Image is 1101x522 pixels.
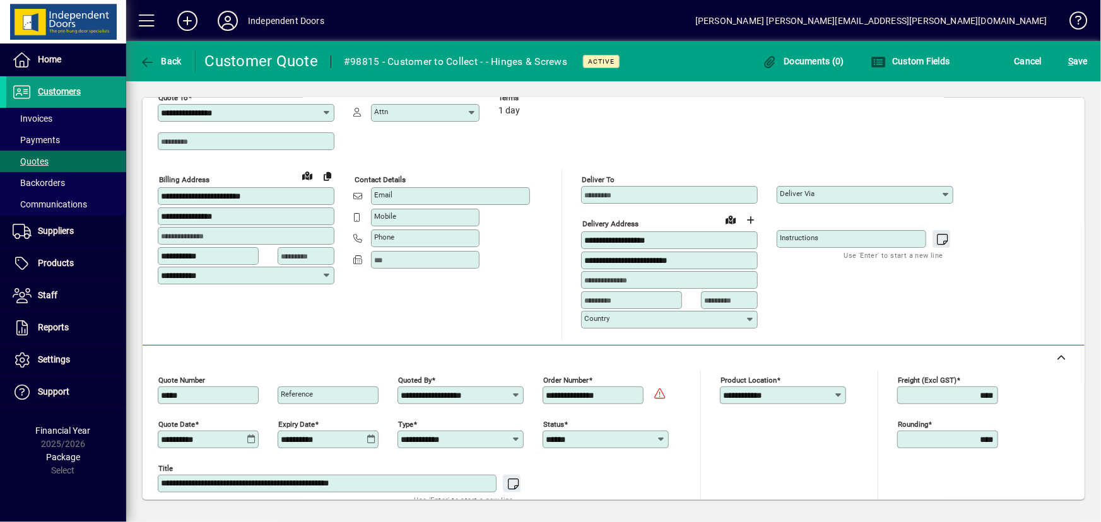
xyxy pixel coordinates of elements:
[584,314,609,323] mat-label: Country
[1015,51,1042,71] span: Cancel
[374,233,394,241] mat-label: Phone
[38,86,81,96] span: Customers
[139,56,182,66] span: Back
[6,248,126,279] a: Products
[38,54,61,64] span: Home
[868,50,953,72] button: Custom Fields
[871,56,950,66] span: Custom Fields
[158,419,195,428] mat-label: Quote date
[136,50,185,72] button: Back
[780,189,815,198] mat-label: Deliver via
[6,151,126,172] a: Quotes
[582,175,615,184] mat-label: Deliver To
[36,426,91,436] span: Financial Year
[158,375,205,384] mat-label: Quote number
[374,107,388,116] mat-label: Attn
[6,108,126,129] a: Invoices
[898,375,957,384] mat-label: Freight (excl GST)
[1065,50,1091,72] button: Save
[38,290,57,300] span: Staff
[38,386,69,397] span: Support
[248,11,324,31] div: Independent Doors
[1060,3,1085,43] a: Knowledge Base
[158,463,173,472] mat-label: Title
[741,210,761,230] button: Choose address
[38,258,74,268] span: Products
[6,344,126,376] a: Settings
[543,375,589,384] mat-label: Order number
[1068,51,1088,71] span: ave
[167,9,208,32] button: Add
[13,199,87,209] span: Communications
[208,9,248,32] button: Profile
[38,354,70,364] span: Settings
[13,135,60,145] span: Payments
[498,94,574,102] span: Terms
[780,233,818,242] mat-label: Instructions
[6,280,126,311] a: Staff
[721,375,777,384] mat-label: Product location
[38,226,74,236] span: Suppliers
[344,52,567,72] div: #98815 - Customer to Collect - - Hinges & Screws
[13,113,52,124] span: Invoices
[38,322,69,332] span: Reports
[398,419,413,428] mat-label: Type
[1068,56,1073,66] span: S
[543,419,564,428] mat-label: Status
[6,44,126,76] a: Home
[759,50,847,72] button: Documents (0)
[281,390,313,398] mat-label: Reference
[6,312,126,344] a: Reports
[1011,50,1045,72] button: Cancel
[844,248,943,262] mat-hint: Use 'Enter' to start a new line
[6,376,126,408] a: Support
[695,11,1047,31] div: [PERSON_NAME] [PERSON_NAME][EMAIL_ADDRESS][PERSON_NAME][DOMAIN_NAME]
[898,419,928,428] mat-label: Rounding
[46,452,80,462] span: Package
[6,129,126,151] a: Payments
[317,166,338,186] button: Copy to Delivery address
[398,375,432,384] mat-label: Quoted by
[6,194,126,215] a: Communications
[13,178,65,188] span: Backorders
[6,216,126,247] a: Suppliers
[721,209,741,229] a: View on map
[374,212,396,221] mat-label: Mobile
[205,51,319,71] div: Customer Quote
[13,156,49,166] span: Quotes
[588,57,615,66] span: Active
[278,419,315,428] mat-label: Expiry date
[297,165,317,185] a: View on map
[158,93,188,102] mat-label: Quote To
[762,56,844,66] span: Documents (0)
[6,172,126,194] a: Backorders
[415,492,514,507] mat-hint: Use 'Enter' to start a new line
[126,50,196,72] app-page-header-button: Back
[374,190,392,199] mat-label: Email
[498,106,520,116] span: 1 day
